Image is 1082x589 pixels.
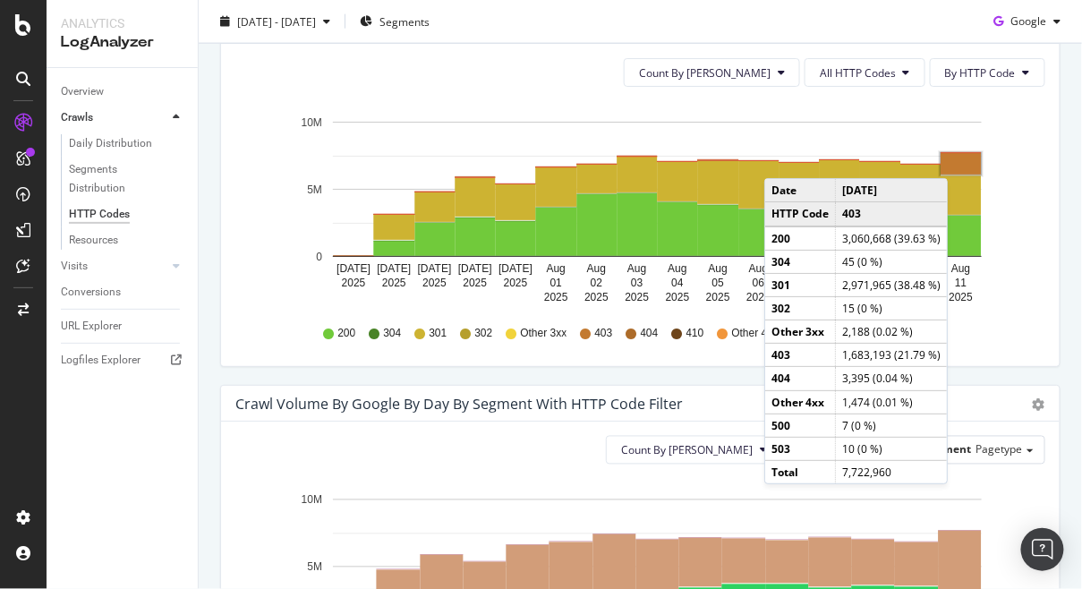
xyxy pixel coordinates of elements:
[765,367,836,390] td: 404
[986,7,1068,36] button: Google
[836,251,947,274] td: 45 (0 %)
[61,108,93,127] div: Crawls
[836,438,947,461] td: 10 (0 %)
[836,367,947,390] td: 3,395 (0.04 %)
[61,257,88,276] div: Visits
[668,262,686,275] text: Aug
[61,82,185,101] a: Overview
[69,134,185,153] a: Daily Distribution
[976,442,1022,457] span: Pagetype
[836,461,947,484] td: 7,722,960
[69,160,168,198] div: Segments Distribution
[765,320,836,344] td: Other 3xx
[474,326,492,341] span: 302
[836,390,947,414] td: 1,474 (0.01 %)
[61,351,185,370] a: Logfiles Explorer
[61,257,167,276] a: Visits
[765,274,836,297] td: 301
[765,251,836,274] td: 304
[627,262,646,275] text: Aug
[235,101,1046,309] svg: A chart.
[520,326,567,341] span: Other 3xx
[418,262,452,275] text: [DATE]
[458,262,492,275] text: [DATE]
[61,14,183,32] div: Analytics
[836,180,947,203] td: [DATE]
[61,82,104,101] div: Overview
[69,231,185,250] a: Resources
[732,326,779,341] span: Other 4xx
[836,344,947,367] td: 1,683,193 (21.79 %)
[765,414,836,438] td: 500
[498,262,532,275] text: [DATE]
[765,390,836,414] td: Other 4xx
[1021,528,1064,571] div: Open Intercom Messenger
[836,226,947,251] td: 3,060,668 (39.63 %)
[765,461,836,484] td: Total
[69,205,185,224] a: HTTP Codes
[641,326,659,341] span: 404
[765,202,836,226] td: HTTP Code
[69,231,118,250] div: Resources
[550,277,563,289] text: 01
[61,351,141,370] div: Logfiles Explorer
[377,262,411,275] text: [DATE]
[805,58,925,87] button: All HTTP Codes
[61,32,183,53] div: LogAnalyzer
[61,108,167,127] a: Crawls
[749,262,768,275] text: Aug
[383,326,401,341] span: 304
[69,160,185,198] a: Segments Distribution
[422,277,447,289] text: 2025
[61,317,185,336] a: URL Explorer
[337,326,355,341] span: 200
[61,283,185,302] a: Conversions
[1033,398,1045,411] div: gear
[631,277,643,289] text: 03
[213,7,337,36] button: [DATE] - [DATE]
[639,65,771,81] span: Count By Day
[316,251,322,263] text: 0
[337,262,371,275] text: [DATE]
[746,291,771,303] text: 2025
[342,277,366,289] text: 2025
[379,13,430,29] span: Segments
[237,13,316,29] span: [DATE] - [DATE]
[606,436,782,465] button: Count By [PERSON_NAME]
[836,202,947,226] td: 403
[61,317,122,336] div: URL Explorer
[544,291,568,303] text: 2025
[307,184,322,196] text: 5M
[1010,13,1046,29] span: Google
[945,65,1016,81] span: By HTTP Code
[504,277,528,289] text: 2025
[666,291,690,303] text: 2025
[765,297,836,320] td: 302
[353,7,437,36] button: Segments
[753,277,765,289] text: 06
[950,291,974,303] text: 2025
[706,291,730,303] text: 2025
[69,134,152,153] div: Daily Distribution
[547,262,566,275] text: Aug
[765,226,836,251] td: 200
[765,180,836,203] td: Date
[621,443,753,458] span: Count By Day
[429,326,447,341] span: 301
[587,262,606,275] text: Aug
[930,58,1045,87] button: By HTTP Code
[836,414,947,438] td: 7 (0 %)
[464,277,488,289] text: 2025
[820,65,896,81] span: All HTTP Codes
[594,326,612,341] span: 403
[382,277,406,289] text: 2025
[591,277,603,289] text: 02
[836,274,947,297] td: 2,971,965 (38.48 %)
[69,205,130,224] div: HTTP Codes
[686,326,704,341] span: 410
[836,320,947,344] td: 2,188 (0.02 %)
[836,297,947,320] td: 15 (0 %)
[671,277,684,289] text: 04
[307,561,322,574] text: 5M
